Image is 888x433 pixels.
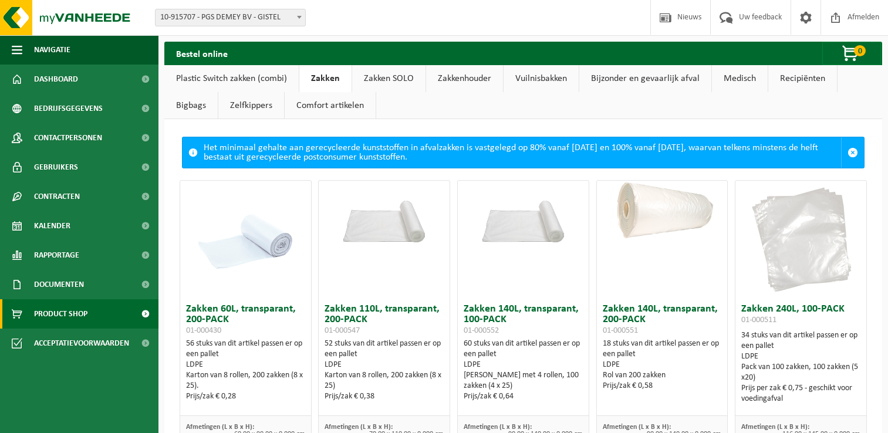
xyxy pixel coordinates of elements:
img: 01-000547 [319,181,450,246]
span: 01-000430 [186,326,221,335]
span: 01-000511 [741,316,776,324]
span: Afmetingen (L x B x H): [464,424,532,431]
span: Bedrijfsgegevens [34,94,103,123]
h2: Bestel online [164,42,239,65]
img: 01-000511 [742,181,860,298]
div: 56 stuks van dit artikel passen er op een pallet [186,339,305,402]
div: [PERSON_NAME] met 4 rollen, 100 zakken (4 x 25) [464,370,583,391]
div: Rol van 200 zakken [603,370,722,381]
span: Product Shop [34,299,87,329]
span: Kalender [34,211,70,241]
div: Pack van 100 zakken, 100 zakken (5 x20) [741,362,860,383]
div: Het minimaal gehalte aan gerecycleerde kunststoffen in afvalzakken is vastgelegd op 80% vanaf [DA... [204,137,841,168]
a: Plastic Switch zakken (combi) [164,65,299,92]
a: Bigbags [164,92,218,119]
a: Zelfkippers [218,92,284,119]
div: Karton van 8 rollen, 200 zakken (8 x 25) [325,370,444,391]
div: LDPE [603,360,722,370]
span: 0 [854,45,866,56]
div: 34 stuks van dit artikel passen er op een pallet [741,330,860,404]
h3: Zakken 60L, transparant, 200-PACK [186,304,305,336]
span: Afmetingen (L x B x H): [741,424,809,431]
div: LDPE [741,351,860,362]
a: Medisch [712,65,768,92]
span: Navigatie [34,35,70,65]
a: Zakken [299,65,352,92]
h3: Zakken 240L, 100-PACK [741,304,860,327]
span: 01-000551 [603,326,638,335]
div: LDPE [186,360,305,370]
span: Afmetingen (L x B x H): [603,424,671,431]
div: 52 stuks van dit artikel passen er op een pallet [325,339,444,402]
div: Prijs/zak € 0,38 [325,391,444,402]
span: Contracten [34,182,80,211]
div: Karton van 8 rollen, 200 zakken (8 x 25). [186,370,305,391]
div: Prijs/zak € 0,28 [186,391,305,402]
div: 18 stuks van dit artikel passen er op een pallet [603,339,722,391]
a: Comfort artikelen [285,92,376,119]
img: 01-000551 [597,181,728,246]
span: Contactpersonen [34,123,102,153]
div: 60 stuks van dit artikel passen er op een pallet [464,339,583,402]
a: Sluit melding [841,137,864,168]
a: Vuilnisbakken [504,65,579,92]
div: Prijs per zak € 0,75 - geschikt voor voedingafval [741,383,860,404]
a: Recipiënten [768,65,837,92]
span: Afmetingen (L x B x H): [325,424,393,431]
div: Prijs/zak € 0,64 [464,391,583,402]
span: Gebruikers [34,153,78,182]
button: 0 [822,42,881,65]
img: 01-000430 [187,181,304,298]
a: Zakken SOLO [352,65,426,92]
span: Rapportage [34,241,79,270]
span: 10-915707 - PGS DEMEY BV - GISTEL [155,9,306,26]
a: Zakkenhouder [426,65,503,92]
h3: Zakken 140L, transparant, 100-PACK [464,304,583,336]
span: Afmetingen (L x B x H): [186,424,254,431]
div: LDPE [464,360,583,370]
div: Prijs/zak € 0,58 [603,381,722,391]
span: Dashboard [34,65,78,94]
span: 01-000547 [325,326,360,335]
img: 01-000552 [458,181,589,246]
div: LDPE [325,360,444,370]
h3: Zakken 140L, transparant, 200-PACK [603,304,722,336]
h3: Zakken 110L, transparant, 200-PACK [325,304,444,336]
span: 01-000552 [464,326,499,335]
span: Documenten [34,270,84,299]
span: 10-915707 - PGS DEMEY BV - GISTEL [156,9,305,26]
span: Acceptatievoorwaarden [34,329,129,358]
a: Bijzonder en gevaarlijk afval [579,65,711,92]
